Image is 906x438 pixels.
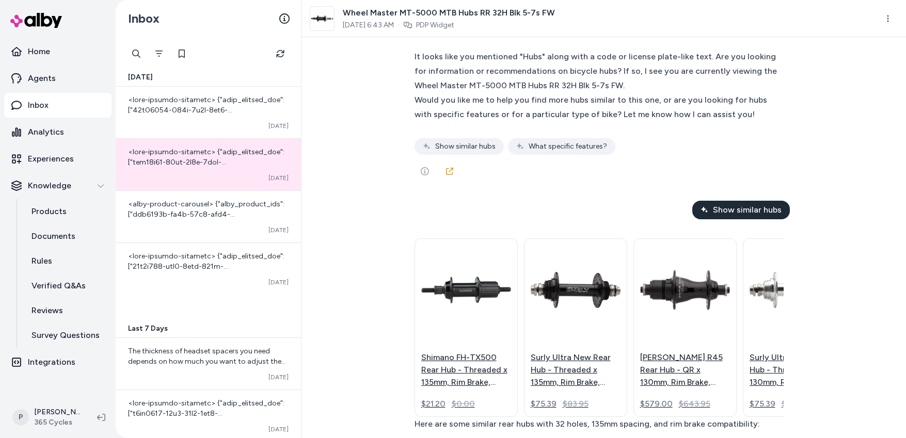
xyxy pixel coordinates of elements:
p: Analytics [28,126,64,138]
a: Analytics [4,120,112,144]
a: Survey Questions [21,323,112,348]
img: Surly Ultra New Rear Hub - Threaded x 130mm, Rim Brake, Fixed/Free, Silver, 32H [750,272,839,307]
p: [PERSON_NAME] R45 Rear Hub - QR x 130mm, Rim Brake, XDR, Black, 32H [640,351,730,388]
span: 365 Cycles [34,417,81,428]
div: Would you like me to help you find more hubs similar to this one, or are you looking for hubs wit... [415,93,784,122]
p: Documents [31,230,75,242]
div: Here are some similar rear hubs with 32 holes, 135mm spacing, and rim brake compatibility: [415,417,784,431]
p: Surly Ultra New Rear Hub - Threaded x 130mm, Rim Brake, Fixed/Free, Silver, 32H [750,351,839,388]
button: Knowledge [4,173,112,198]
a: <lore-ipsumdo-sitametc> {"adip_elitsed_doe":["21t2i788-utl0-8etd-821m-3660al063en3","58a8549m-8v8... [116,242,301,295]
p: Surly Ultra New Rear Hub - Threaded x 135mm, Rim Brake, Fixed/Free, Black, 32H [531,351,621,388]
a: The thickness of headset spacers you need depends on how much you want to adjust the height of yo... [116,338,301,390]
span: [DATE] [268,278,289,286]
a: Documents [21,224,112,249]
span: What specific features? [529,141,607,152]
p: Inbox [28,99,49,111]
p: Rules [31,255,52,267]
span: $83.95 [782,398,807,410]
div: $75.39 [750,398,775,410]
h2: Inbox [128,11,160,26]
span: P [12,409,29,426]
a: Home [4,39,112,64]
span: [DATE] [268,226,289,234]
a: <lore-ipsumdo-sitametc> {"adip_elitsed_doe":["tem18i61-80ut-2l8e-7dol-6m478006030a","4110e965-8ad... [116,138,301,190]
div: $21.20 [421,398,446,410]
a: Reviews [21,298,112,323]
p: Reviews [31,304,63,317]
span: [DATE] [268,174,289,182]
div: It looks like you mentioned "Hubs" along with a code or license plate-like text. Are you looking ... [415,50,784,93]
span: [DATE] 6:43 AM [343,20,394,30]
p: Shimano FH-TX500 Rear Hub - Threaded x 135mm, Rim Brake, HG10, Black, 32H [421,351,511,388]
a: <lore-ipsumdo-sitametc> {"adip_elitsed_doe":["42t06054-084i-7u2l-8et6-3d40m47al7e6","adm59v07-qu9... [116,87,301,138]
p: Verified Q&As [31,280,86,292]
img: Shimano FH-TX500 Rear Hub - Threaded x 135mm, Rim Brake, HG10, Black, 32H [421,277,511,303]
span: Last 7 Days [128,323,168,334]
button: P[PERSON_NAME]365 Cycles [6,401,89,434]
span: · [398,20,400,30]
a: <alby-product-carousel> {"alby_product_ids":["ddb6193b-fa4b-57c8-afd4-56f2a6726ce9","c622c184-218... [116,190,301,242]
a: Surly Ultra New Rear Hub - Threaded x 130mm, Rim Brake, Fixed/Free, Silver, 32HSurly Ultra New Re... [743,238,846,417]
a: Agents [4,66,112,91]
button: Filter [149,43,169,64]
a: PDP Widget [416,20,454,30]
img: Surly Ultra New Rear Hub - Threaded x 135mm, Rim Brake, Fixed/Free, Black, 32H [531,272,621,309]
span: [DATE] [128,72,153,83]
span: <alby-product-carousel> {"alby_product_ids":["ddb6193b-fa4b-57c8-afd4-56f2a6726ce9","c622c184-218... [128,200,287,384]
div: $75.39 [531,398,557,410]
span: <lore-ipsumdo-sitametc> {"adip_elitsed_doe":["42t06054-084i-7u2l-8et6-3d40m47al7e6","adm59v07-qu9... [128,95,285,362]
a: Inbox [4,93,112,118]
button: Refresh [270,43,291,64]
span: $83.95 [563,398,589,410]
a: Chris King R45 Rear Hub - QR x 130mm, Rim Brake, XDR, Black, 32H[PERSON_NAME] R45 Rear Hub - QR x... [633,238,737,417]
p: Experiences [28,153,74,165]
span: [DATE] [268,425,289,433]
a: Verified Q&As [21,273,112,298]
a: Experiences [4,147,112,171]
div: $579.00 [640,398,673,410]
p: Knowledge [28,180,71,192]
a: Rules [21,249,112,273]
span: $643.95 [679,398,710,410]
p: Products [31,205,67,218]
span: Show similar hubs [435,141,496,152]
img: 371361.jpg [310,7,334,30]
span: [DATE] [268,122,289,130]
button: See more [415,161,435,182]
span: [DATE] [268,373,289,381]
span: Wheel Master MT-5000 MTB Hubs RR 32H Blk 5-7s FW [343,7,555,19]
span: Show similar hubs [713,204,782,216]
a: Products [21,199,112,224]
p: Integrations [28,356,75,368]
p: Home [28,45,50,58]
p: Agents [28,72,56,85]
img: Chris King R45 Rear Hub - QR x 130mm, Rim Brake, XDR, Black, 32H [640,270,730,310]
p: [PERSON_NAME] [34,407,81,417]
a: Shimano FH-TX500 Rear Hub - Threaded x 135mm, Rim Brake, HG10, Black, 32HShimano FH-TX500 Rear Hu... [415,238,518,417]
a: Integrations [4,350,112,375]
a: Surly Ultra New Rear Hub - Threaded x 135mm, Rim Brake, Fixed/Free, Black, 32HSurly Ultra New Rea... [524,238,627,417]
span: $0.00 [452,398,475,410]
p: Survey Questions [31,329,100,342]
img: alby Logo [10,13,62,28]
